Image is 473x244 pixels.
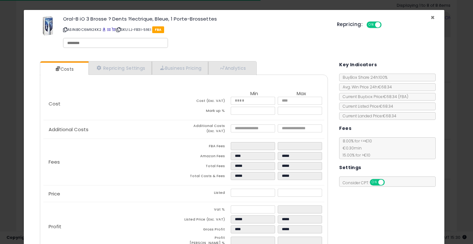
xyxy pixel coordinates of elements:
[339,138,372,158] span: 8.00 % for <= €10
[43,127,184,132] p: Additional Costs
[184,152,231,162] td: Amazon Fees
[380,22,391,28] span: OFF
[384,180,394,185] span: OFF
[184,123,231,135] td: Additional Costs (Exc. VAT)
[278,91,325,97] th: Max
[184,142,231,152] td: FBA Fees
[339,180,393,185] span: Consider CPT:
[231,91,278,97] th: Min
[184,97,231,107] td: Cost (Exc. VAT)
[339,164,361,172] h5: Settings
[63,16,327,21] h3: Oral-B iO 3 Brosse ? Dents ?lectrique, Bleue, 1 Porte-Brossettes
[339,75,387,80] span: BuyBox Share 24h: 100%
[184,215,231,225] td: Listed Price (Exc. VAT)
[112,27,115,32] a: Your listing only
[339,61,377,69] h5: Key Indicators
[184,205,231,215] td: Vat %
[398,94,408,99] span: ( FBA )
[371,180,379,185] span: ON
[383,94,408,99] span: €68.34
[184,189,231,199] td: Listed
[43,101,184,106] p: Cost
[43,191,184,196] p: Price
[367,22,375,28] span: ON
[152,61,208,75] a: Business Pricing
[40,63,88,76] a: Costs
[431,13,435,22] span: ×
[339,94,408,99] span: Current Buybox Price:
[208,61,256,75] a: Analytics
[184,162,231,172] td: Total Fees
[43,159,184,165] p: Fees
[184,225,231,235] td: Gross Profit
[339,113,396,119] span: Current Landed Price: €68.34
[38,16,58,36] img: 41+I58hsW+L._SL60_.jpg
[102,27,106,32] a: BuyBox page
[43,224,184,229] p: Profit
[152,26,164,33] span: FBA
[339,124,351,132] h5: Fees
[184,107,231,117] td: Mark up %
[337,22,363,27] h5: Repricing:
[339,84,392,90] span: Avg. Win Price 24h: €68.34
[63,24,327,35] p: ASIN: B0C6M92KK2 | SKU: LJ-FB3I-59EI
[107,27,111,32] a: All offer listings
[339,145,362,151] span: €0.30 min
[88,61,152,75] a: Repricing Settings
[184,172,231,182] td: Total Costs & Fees
[339,104,393,109] span: Current Listed Price: €68.34
[339,152,370,158] span: 15.00 % for > €10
